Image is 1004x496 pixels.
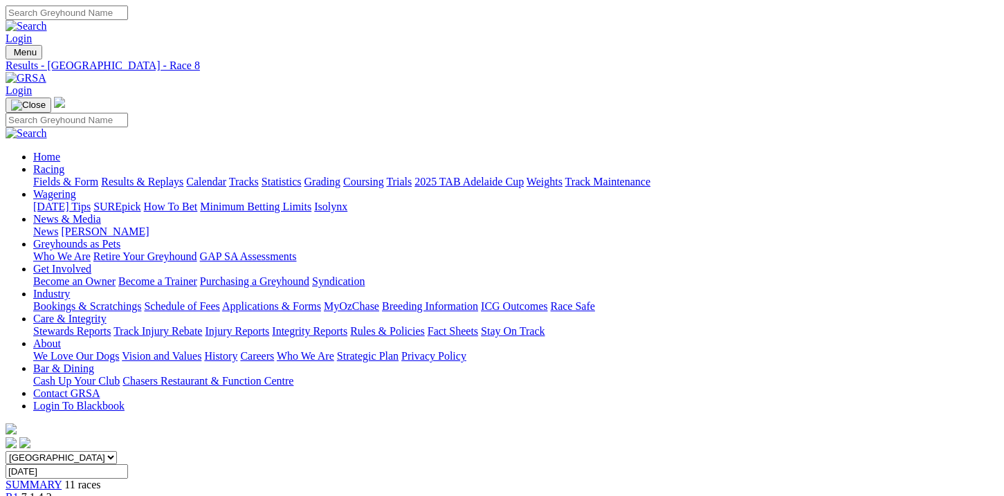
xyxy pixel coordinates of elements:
[33,375,998,387] div: Bar & Dining
[33,238,120,250] a: Greyhounds as Pets
[33,201,91,212] a: [DATE] Tips
[14,47,37,57] span: Menu
[33,288,70,300] a: Industry
[386,176,412,187] a: Trials
[314,201,347,212] a: Isolynx
[550,300,594,312] a: Race Safe
[6,464,128,479] input: Select date
[204,350,237,362] a: History
[33,275,998,288] div: Get Involved
[304,176,340,187] a: Grading
[6,479,62,490] a: SUMMARY
[11,100,46,111] img: Close
[33,263,91,275] a: Get Involved
[33,151,60,163] a: Home
[262,176,302,187] a: Statistics
[33,387,100,399] a: Contact GRSA
[61,226,149,237] a: [PERSON_NAME]
[6,127,47,140] img: Search
[33,300,141,312] a: Bookings & Scratchings
[481,325,545,337] a: Stay On Track
[33,213,101,225] a: News & Media
[414,176,524,187] a: 2025 TAB Adelaide Cup
[272,325,347,337] a: Integrity Reports
[6,72,46,84] img: GRSA
[33,400,125,412] a: Login To Blackbook
[6,59,998,72] a: Results - [GEOGRAPHIC_DATA] - Race 8
[33,350,998,362] div: About
[240,350,274,362] a: Careers
[186,176,226,187] a: Calendar
[6,423,17,434] img: logo-grsa-white.png
[565,176,650,187] a: Track Maintenance
[122,375,293,387] a: Chasers Restaurant & Function Centre
[93,201,140,212] a: SUREpick
[382,300,478,312] a: Breeding Information
[33,300,998,313] div: Industry
[401,350,466,362] a: Privacy Policy
[6,6,128,20] input: Search
[324,300,379,312] a: MyOzChase
[200,275,309,287] a: Purchasing a Greyhound
[6,437,17,448] img: facebook.svg
[200,250,297,262] a: GAP SA Assessments
[33,350,119,362] a: We Love Our Dogs
[19,437,30,448] img: twitter.svg
[350,325,425,337] a: Rules & Policies
[6,20,47,33] img: Search
[113,325,202,337] a: Track Injury Rebate
[33,313,107,324] a: Care & Integrity
[93,250,197,262] a: Retire Your Greyhound
[428,325,478,337] a: Fact Sheets
[118,275,197,287] a: Become a Trainer
[343,176,384,187] a: Coursing
[33,250,91,262] a: Who We Are
[6,84,32,96] a: Login
[222,300,321,312] a: Applications & Forms
[277,350,334,362] a: Who We Are
[6,98,51,113] button: Toggle navigation
[337,350,399,362] a: Strategic Plan
[205,325,269,337] a: Injury Reports
[33,226,998,238] div: News & Media
[229,176,259,187] a: Tracks
[122,350,201,362] a: Vision and Values
[33,375,120,387] a: Cash Up Your Club
[33,176,98,187] a: Fields & Form
[6,33,32,44] a: Login
[33,362,94,374] a: Bar & Dining
[33,325,998,338] div: Care & Integrity
[527,176,563,187] a: Weights
[6,113,128,127] input: Search
[33,275,116,287] a: Become an Owner
[33,250,998,263] div: Greyhounds as Pets
[101,176,183,187] a: Results & Replays
[64,479,100,490] span: 11 races
[33,176,998,188] div: Racing
[200,201,311,212] a: Minimum Betting Limits
[144,201,198,212] a: How To Bet
[33,338,61,349] a: About
[481,300,547,312] a: ICG Outcomes
[33,188,76,200] a: Wagering
[312,275,365,287] a: Syndication
[6,45,42,59] button: Toggle navigation
[33,226,58,237] a: News
[33,163,64,175] a: Racing
[33,201,998,213] div: Wagering
[144,300,219,312] a: Schedule of Fees
[54,97,65,108] img: logo-grsa-white.png
[33,325,111,337] a: Stewards Reports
